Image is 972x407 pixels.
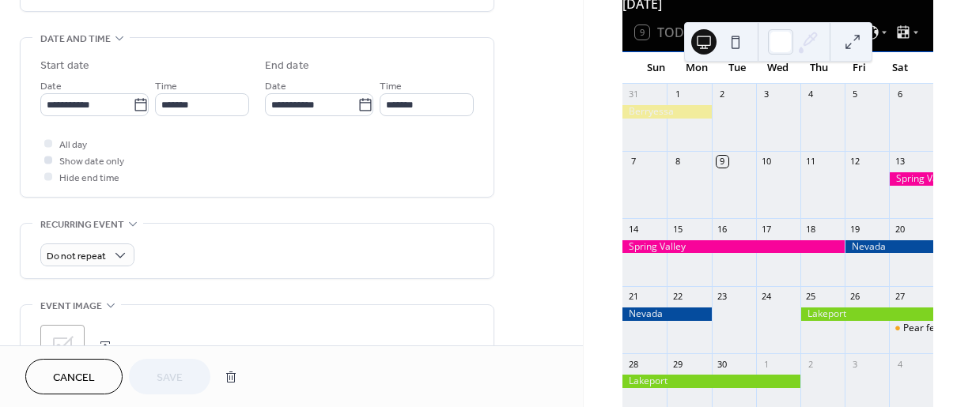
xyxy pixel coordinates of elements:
[849,291,861,303] div: 26
[622,375,800,388] div: Lakeport
[40,58,89,74] div: Start date
[894,223,906,235] div: 20
[627,291,639,303] div: 21
[717,89,728,100] div: 2
[894,89,906,100] div: 6
[717,52,758,84] div: Tue
[627,223,639,235] div: 14
[622,105,711,119] div: Berryessa
[879,52,921,84] div: Sat
[627,89,639,100] div: 31
[635,52,676,84] div: Sun
[47,247,106,266] span: Do not repeat
[627,156,639,168] div: 7
[849,89,861,100] div: 5
[40,298,102,315] span: Event image
[889,172,933,186] div: Spring Valley
[761,89,773,100] div: 3
[40,217,124,233] span: Recurring event
[894,156,906,168] div: 13
[805,291,817,303] div: 25
[805,358,817,370] div: 2
[761,156,773,168] div: 10
[800,307,933,321] div: Lakeport
[849,223,861,235] div: 19
[903,322,958,335] div: Pear festival
[40,31,111,47] span: Date and time
[53,370,95,386] span: Cancel
[717,291,728,303] div: 23
[671,89,683,100] div: 1
[622,307,711,321] div: Nevada
[59,153,124,170] span: Show date only
[671,223,683,235] div: 15
[761,223,773,235] div: 17
[845,240,933,254] div: Nevada
[676,52,717,84] div: Mon
[622,240,844,254] div: Spring Valley
[155,78,177,95] span: Time
[849,358,861,370] div: 3
[805,156,817,168] div: 11
[894,291,906,303] div: 27
[894,358,906,370] div: 4
[889,322,933,335] div: Pear festival
[839,52,880,84] div: Fri
[761,358,773,370] div: 1
[758,52,799,84] div: Wed
[798,52,839,84] div: Thu
[717,358,728,370] div: 30
[380,78,402,95] span: Time
[265,58,309,74] div: End date
[671,156,683,168] div: 8
[25,359,123,394] button: Cancel
[627,358,639,370] div: 28
[717,156,728,168] div: 9
[717,223,728,235] div: 16
[671,358,683,370] div: 29
[849,156,861,168] div: 12
[40,78,62,95] span: Date
[265,78,286,95] span: Date
[805,223,817,235] div: 18
[761,291,773,303] div: 24
[59,137,87,153] span: All day
[40,325,85,369] div: ;
[59,170,119,187] span: Hide end time
[671,291,683,303] div: 22
[805,89,817,100] div: 4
